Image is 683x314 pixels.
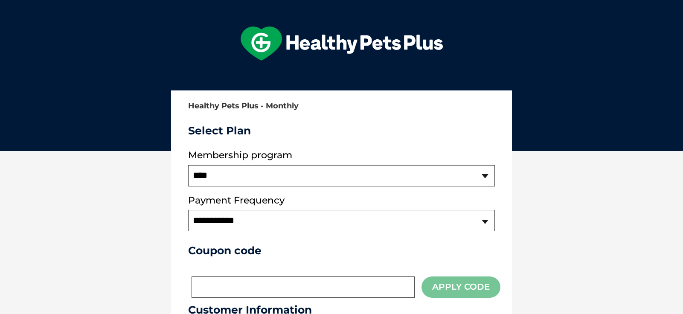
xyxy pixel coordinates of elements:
img: hpp-logo-landscape-green-white.png [241,26,443,61]
label: Membership program [188,150,495,161]
button: Apply Code [421,276,500,297]
h2: Healthy Pets Plus - Monthly [188,102,495,110]
label: Payment Frequency [188,195,285,206]
h3: Select Plan [188,124,495,137]
h3: Coupon code [188,244,495,257]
